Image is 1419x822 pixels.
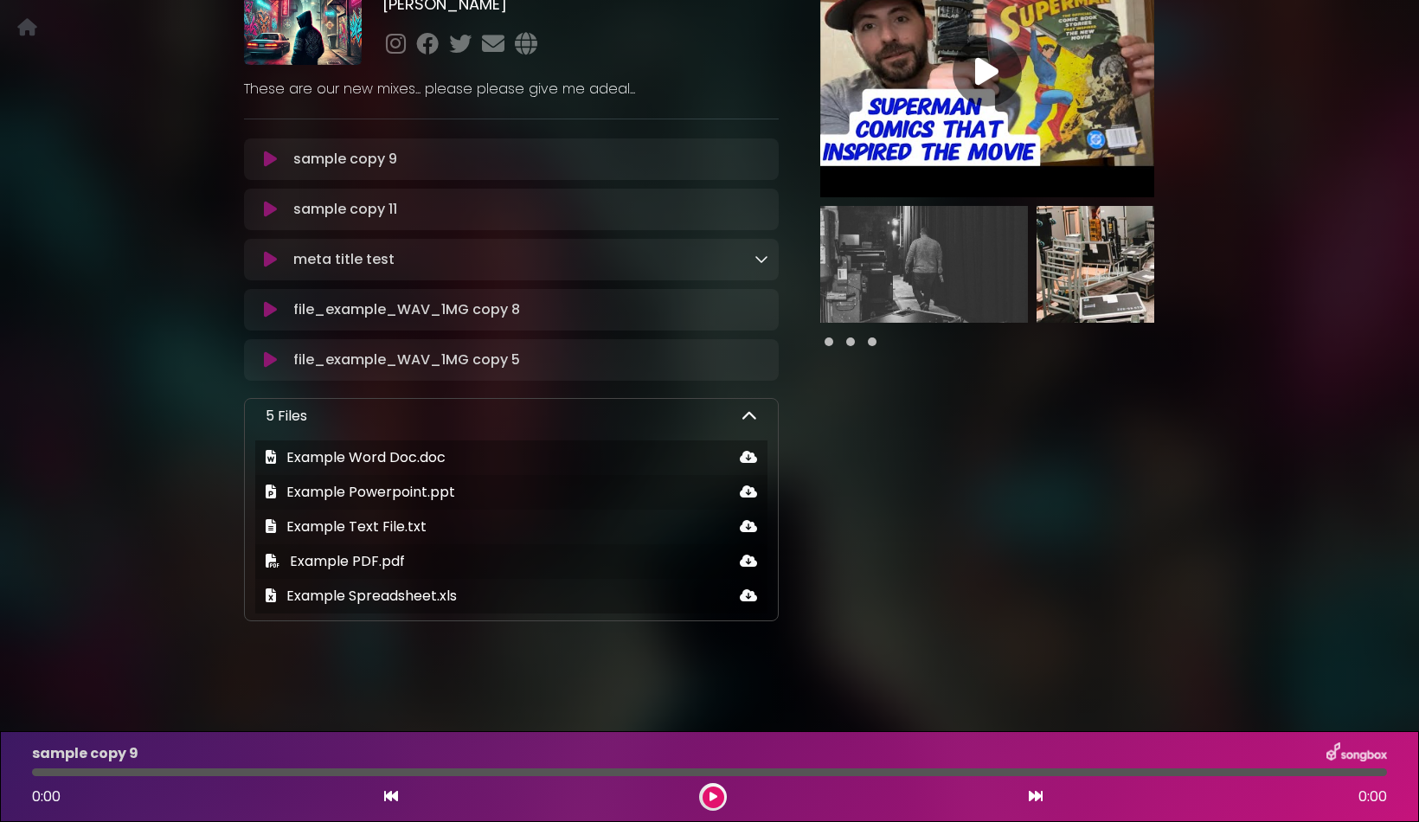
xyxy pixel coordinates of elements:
[1037,206,1244,323] img: VV0QkIAIRQatWPGiaxll
[286,447,446,467] span: Example Word Doc.doc
[293,199,397,220] p: sample copy 11
[286,586,457,606] span: Example Spreadsheet.xls
[820,206,1028,323] img: FiF6Iw36T3y9jenAIghP
[286,482,455,502] span: Example Powerpoint.ppt
[286,517,427,536] span: Example Text File.txt
[293,350,520,370] p: file_example_WAV_1MG copy 5
[293,249,395,270] p: meta title test
[266,406,307,427] p: 5 Files
[293,299,520,320] p: file_example_WAV_1MG copy 8
[290,551,405,571] span: Example PDF.pdf
[293,149,397,170] p: sample copy 9
[244,79,779,100] p: These are our new mixes... please please give me adeal...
